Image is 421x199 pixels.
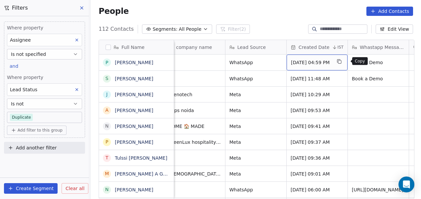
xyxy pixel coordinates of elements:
[153,26,177,33] span: Segments:
[168,91,221,98] span: acenotech
[115,124,153,129] a: [PERSON_NAME]
[99,25,134,33] span: 112 Contacts
[115,92,153,97] a: [PERSON_NAME]
[355,59,365,64] p: Copy
[348,40,409,54] div: Whastapp Message
[337,45,344,50] span: IST
[115,139,153,145] a: [PERSON_NAME]
[99,40,174,54] div: Full Name
[99,6,129,16] span: People
[291,107,344,114] span: [DATE] 09:53 AM
[168,139,221,145] span: GreenLux hospitality Pvt Ltd
[229,155,282,161] span: Meta
[352,186,405,193] span: [URL][DOMAIN_NAME]
[115,155,167,161] a: Tulssi [PERSON_NAME]
[291,75,344,82] span: [DATE] 11:48 AM
[237,44,266,51] span: Lead Source
[168,123,221,130] span: HOME 🏠 MADE
[229,139,282,145] span: Meta
[229,75,282,82] span: WhatsApp
[121,44,145,51] span: Full Name
[229,123,282,130] span: Meta
[164,40,225,54] div: company name
[352,75,405,82] span: Book a Demo
[179,26,201,33] span: All People
[105,123,109,130] div: N
[366,7,413,16] button: Add Contacts
[291,171,344,177] span: [DATE] 09:01 AM
[360,44,405,51] span: Whastapp Message
[287,40,348,54] div: Created DateIST
[106,75,109,82] div: S
[216,24,250,34] button: Filter(2)
[115,187,153,192] a: [PERSON_NAME]
[106,59,108,66] div: P
[115,60,153,65] a: [PERSON_NAME]
[291,59,331,66] span: [DATE] 04:59 PM
[229,186,282,193] span: WhatsApp
[176,44,212,51] span: company name
[376,24,413,34] button: Edit View
[291,139,344,145] span: [DATE] 09:37 AM
[291,91,344,98] span: [DATE] 10:29 AM
[229,59,282,66] span: WhatsApp
[105,186,109,193] div: N
[229,91,282,98] span: Meta
[291,186,344,193] span: [DATE] 06:00 AM
[106,139,108,145] div: P
[299,44,329,51] span: Created Date
[106,154,109,161] div: T
[105,107,109,114] div: a
[229,107,282,114] span: Meta
[105,170,109,177] div: M
[168,171,221,177] span: [DEMOGRAPHIC_DATA] CATERES
[291,155,344,161] span: [DATE] 09:36 AM
[225,40,286,54] div: Lead Source
[352,59,405,66] span: Book a Demo
[115,171,186,177] a: [PERSON_NAME] A Ghotlawala
[115,76,153,81] a: [PERSON_NAME]
[168,155,221,161] span: jai
[398,177,414,192] div: Open Intercom Messenger
[168,107,221,114] span: Vbps noida
[229,171,282,177] span: Meta
[115,108,153,113] a: [PERSON_NAME]
[291,123,344,130] span: [DATE] 09:41 AM
[106,91,108,98] div: j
